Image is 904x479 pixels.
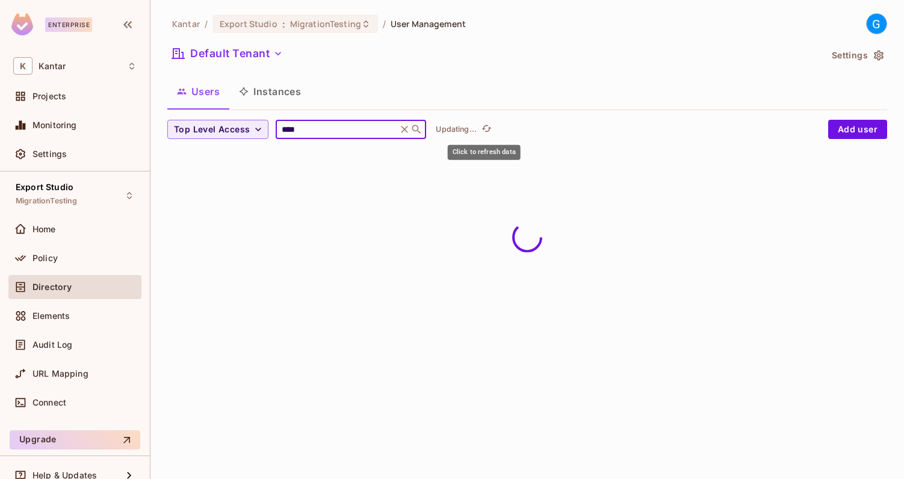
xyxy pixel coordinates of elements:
span: K [13,57,33,75]
span: refresh [481,123,492,135]
span: the active workspace [172,18,200,29]
button: Users [167,76,229,107]
div: G [866,13,887,34]
span: User Management [391,18,466,29]
span: Home [33,224,56,234]
span: MigrationTesting [16,196,77,206]
span: URL Mapping [33,369,88,379]
span: Policy [33,253,58,263]
span: : [282,19,286,29]
button: Add user [828,120,887,139]
span: Audit Log [33,340,72,350]
span: Settings [33,149,67,159]
button: Default Tenant [167,44,288,63]
button: Top Level Access [167,120,268,139]
span: MigrationTesting [290,18,361,29]
span: Top Level Access [174,122,250,137]
div: Click to refresh data [448,145,521,159]
div: Enterprise [45,17,92,32]
span: Connect [33,398,66,407]
button: Instances [229,76,311,107]
li: / [205,18,208,29]
img: SReyMgAAAABJRU5ErkJggg== [11,13,33,36]
span: Workspace: Kantar [39,61,66,71]
span: Elements [33,311,70,321]
button: Upgrade [10,430,140,450]
button: Settings [827,46,887,65]
span: Directory [33,282,72,292]
span: Monitoring [33,120,77,130]
span: Projects [33,91,66,101]
span: Export Studio [16,182,73,192]
li: / [383,18,386,29]
span: Click to refresh data [477,122,494,137]
span: Export Studio [220,18,277,29]
button: refresh [479,122,494,137]
p: Updating... [436,125,477,134]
